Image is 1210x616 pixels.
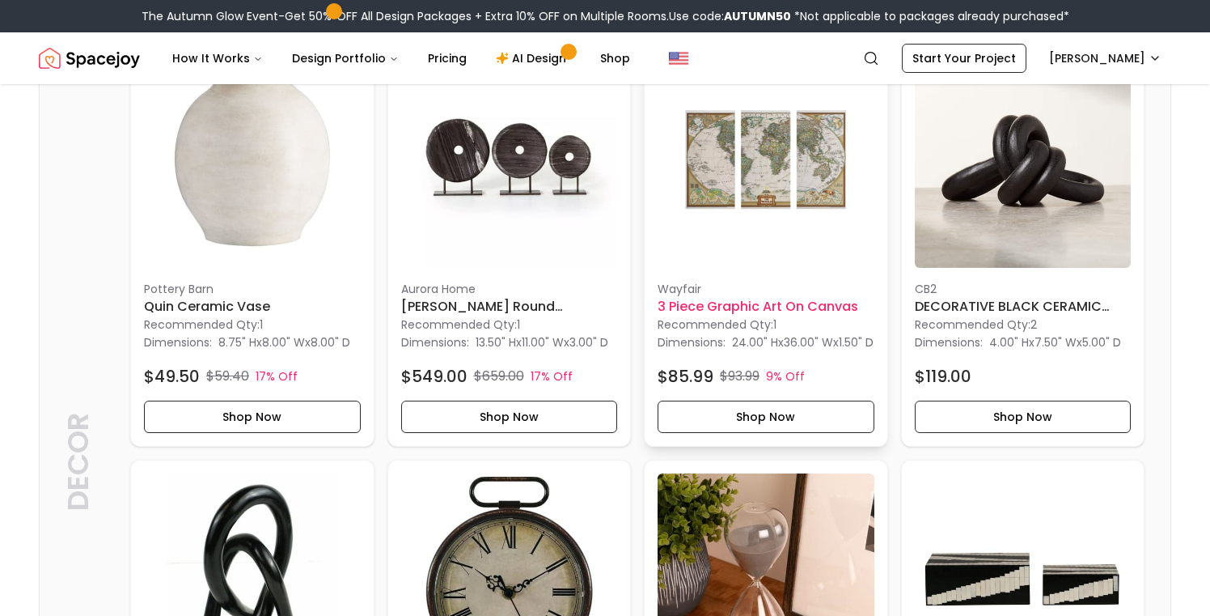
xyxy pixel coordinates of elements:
div: Quin Ceramic Vase [130,37,374,447]
p: $659.00 [474,367,524,386]
span: 7.50" W [1034,334,1077,350]
span: Use code: [669,8,791,24]
h4: $49.50 [144,365,200,388]
span: 24.00" H [732,334,778,350]
span: 8.75" H [218,334,256,350]
p: Aurora Home [401,281,618,297]
button: Shop Now [144,401,361,433]
p: Recommended Qty: 1 [658,316,874,333]
nav: Main [159,42,643,74]
img: DECORATIVE BLACK CERAMIC DOUBLE LOOP KNOT XL image [915,51,1132,268]
img: United States [669,49,688,68]
h6: 3 Piece Graphic Art on Canvas [658,297,874,316]
p: Dimensions: [401,333,469,352]
p: Dimensions: [915,333,983,352]
nav: Global [39,32,1171,84]
p: Pottery Barn [144,281,361,297]
p: 17% Off [531,368,573,384]
h6: Quin Ceramic Vase [144,297,361,316]
button: Design Portfolio [279,42,412,74]
p: Recommended Qty: 1 [144,316,361,333]
span: 3.00" D [569,334,608,350]
p: x x [218,334,350,350]
h4: $85.99 [658,365,713,388]
p: Wayfair [658,281,874,297]
p: CB2 [915,281,1132,297]
a: AI Design [483,42,584,74]
img: Spacejoy Logo [39,42,140,74]
p: Dimensions: [658,333,726,352]
img: Delin Round Sculpture 3 - Set of 3 image [401,51,618,268]
a: 3 Piece Graphic Art on Canvas imageWayfair3 Piece Graphic Art on CanvasRecommended Qty:1Dimension... [644,37,888,447]
span: 13.50" H [476,334,516,350]
span: *Not applicable to packages already purchased* [791,8,1069,24]
h6: [PERSON_NAME] Round Sculpture 3 - Set of 3 [401,297,618,316]
button: Shop Now [915,401,1132,433]
span: 1.50" D [839,334,874,350]
button: Shop Now [401,401,618,433]
div: 3 Piece Graphic Art on Canvas [644,37,888,447]
p: x x [732,334,874,350]
p: Recommended Qty: 1 [401,316,618,333]
button: How It Works [159,42,276,74]
p: $93.99 [720,367,759,386]
span: 36.00" W [784,334,833,350]
a: DECORATIVE BLACK CERAMIC DOUBLE LOOP KNOT XL imageCB2DECORATIVE BLACK CERAMIC DOUBLE LOOP KNOT XL... [901,37,1145,447]
span: 11.00" W [522,334,564,350]
p: x x [476,334,608,350]
p: x x [989,334,1121,350]
span: 8.00" W [262,334,305,350]
button: [PERSON_NAME] [1039,44,1171,73]
h4: $549.00 [401,365,467,388]
a: Quin Ceramic Vase imagePottery BarnQuin Ceramic VaseRecommended Qty:1Dimensions:8.75" Hx8.00" Wx8... [130,37,374,447]
img: 3 Piece Graphic Art on Canvas image [658,51,874,268]
a: Shop [587,42,643,74]
a: Start Your Project [902,44,1026,73]
a: Pricing [415,42,480,74]
a: Spacejoy [39,42,140,74]
h4: $119.00 [915,365,971,388]
div: The Autumn Glow Event-Get 50% OFF All Design Packages + Extra 10% OFF on Multiple Rooms. [142,8,1069,24]
a: Delin Round Sculpture 3 - Set of 3 imageAurora Home[PERSON_NAME] Round Sculpture 3 - Set of 3Reco... [387,37,632,447]
p: 9% Off [766,368,805,384]
b: AUTUMN50 [724,8,791,24]
button: Shop Now [658,401,874,433]
span: 4.00" H [989,334,1029,350]
span: 8.00" D [311,334,350,350]
span: 5.00" D [1082,334,1121,350]
img: Quin Ceramic Vase image [144,51,361,268]
div: Delin Round Sculpture 3 - Set of 3 [387,37,632,447]
p: Dimensions: [144,333,212,352]
h6: DECORATIVE BLACK CERAMIC DOUBLE LOOP KNOT XL [915,297,1132,316]
p: 17% Off [256,368,298,384]
div: DECORATIVE BLACK CERAMIC DOUBLE LOOP KNOT XL [901,37,1145,447]
p: $59.40 [206,367,249,386]
p: Recommended Qty: 2 [915,316,1132,333]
